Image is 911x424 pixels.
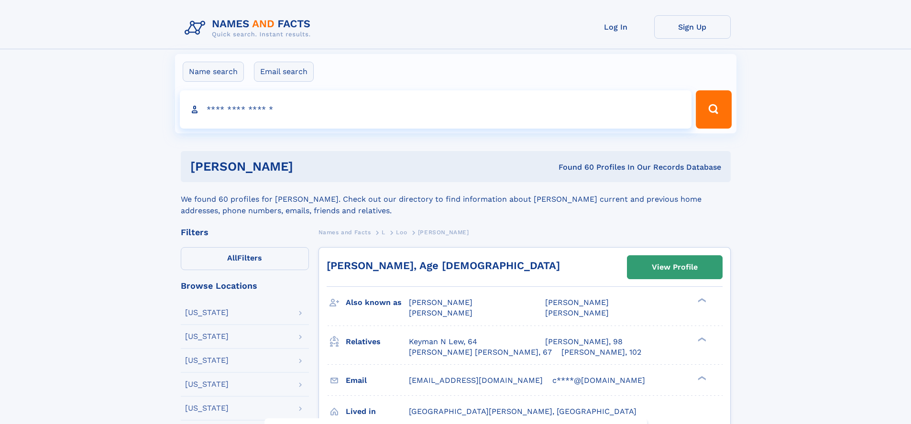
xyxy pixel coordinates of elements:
img: Logo Names and Facts [181,15,318,41]
div: ❯ [695,297,707,304]
input: search input [180,90,692,129]
span: [PERSON_NAME] [418,229,469,236]
div: [US_STATE] [185,357,229,364]
span: [GEOGRAPHIC_DATA][PERSON_NAME], [GEOGRAPHIC_DATA] [409,407,637,416]
h3: Email [346,372,409,389]
h3: Relatives [346,334,409,350]
div: ❯ [695,375,707,381]
a: Loo [396,226,407,238]
a: [PERSON_NAME], Age [DEMOGRAPHIC_DATA] [327,260,560,272]
div: [US_STATE] [185,381,229,388]
span: All [227,253,237,262]
span: [EMAIL_ADDRESS][DOMAIN_NAME] [409,376,543,385]
div: Browse Locations [181,282,309,290]
a: Keyman N Lew, 64 [409,337,477,347]
div: View Profile [652,256,698,278]
div: Filters [181,228,309,237]
span: [PERSON_NAME] [545,308,609,317]
a: Log In [578,15,654,39]
label: Filters [181,247,309,270]
span: [PERSON_NAME] [409,308,472,317]
button: Search Button [696,90,731,129]
a: View Profile [627,256,722,279]
a: [PERSON_NAME] [PERSON_NAME], 67 [409,347,552,358]
h1: [PERSON_NAME] [190,161,426,173]
div: ❯ [695,336,707,342]
span: [PERSON_NAME] [409,298,472,307]
h3: Also known as [346,294,409,311]
div: [US_STATE] [185,309,229,316]
a: L [382,226,385,238]
a: Names and Facts [318,226,371,238]
label: Email search [254,62,314,82]
a: [PERSON_NAME], 102 [561,347,641,358]
span: [PERSON_NAME] [545,298,609,307]
div: [US_STATE] [185,333,229,340]
h3: Lived in [346,403,409,420]
span: L [382,229,385,236]
label: Name search [183,62,244,82]
a: [PERSON_NAME], 98 [545,337,623,347]
div: We found 60 profiles for [PERSON_NAME]. Check out our directory to find information about [PERSON... [181,182,731,217]
span: Loo [396,229,407,236]
div: Found 60 Profiles In Our Records Database [426,162,721,173]
div: [US_STATE] [185,404,229,412]
a: Sign Up [654,15,731,39]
